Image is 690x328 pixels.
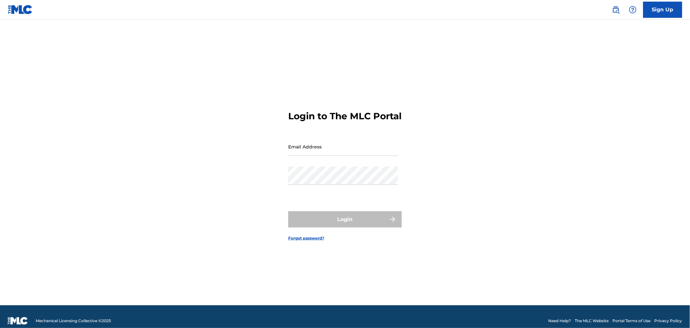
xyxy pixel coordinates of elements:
a: Sign Up [643,2,682,18]
a: The MLC Website [575,318,609,324]
img: help [629,6,637,14]
img: logo [8,317,28,325]
h3: Login to The MLC Portal [288,111,401,122]
a: Public Search [610,3,622,16]
a: Portal Terms of Use [613,318,651,324]
a: Privacy Policy [655,318,682,324]
img: search [612,6,620,14]
span: Mechanical Licensing Collective © 2025 [36,318,111,324]
img: MLC Logo [8,5,33,14]
a: Need Help? [548,318,571,324]
a: Forgot password? [288,235,324,241]
div: Help [626,3,639,16]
